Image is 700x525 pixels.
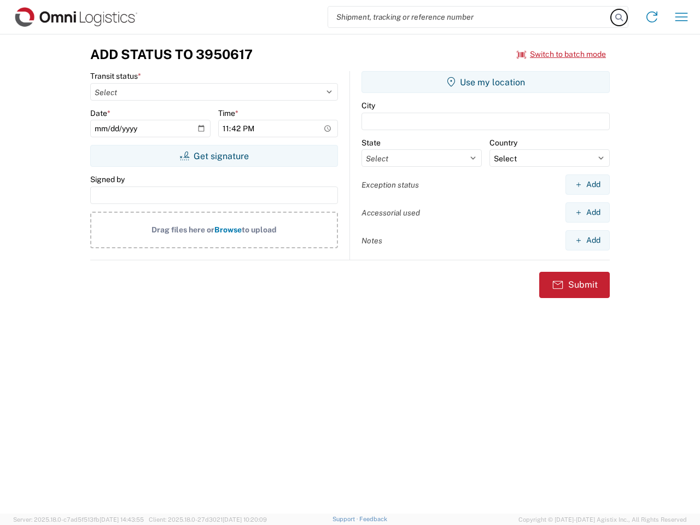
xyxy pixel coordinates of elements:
[361,208,420,218] label: Accessorial used
[13,516,144,523] span: Server: 2025.18.0-c7ad5f513fb
[151,225,214,234] span: Drag files here or
[565,230,610,250] button: Add
[90,71,141,81] label: Transit status
[90,145,338,167] button: Get signature
[242,225,277,234] span: to upload
[214,225,242,234] span: Browse
[518,515,687,524] span: Copyright © [DATE]-[DATE] Agistix Inc., All Rights Reserved
[489,138,517,148] label: Country
[517,45,606,63] button: Switch to batch mode
[361,236,382,246] label: Notes
[361,138,381,148] label: State
[90,174,125,184] label: Signed by
[361,180,419,190] label: Exception status
[218,108,238,118] label: Time
[565,174,610,195] button: Add
[565,202,610,223] button: Add
[539,272,610,298] button: Submit
[100,516,144,523] span: [DATE] 14:43:55
[149,516,267,523] span: Client: 2025.18.0-27d3021
[361,101,375,110] label: City
[223,516,267,523] span: [DATE] 10:20:09
[328,7,611,27] input: Shipment, tracking or reference number
[359,516,387,522] a: Feedback
[361,71,610,93] button: Use my location
[90,46,253,62] h3: Add Status to 3950617
[332,516,360,522] a: Support
[90,108,110,118] label: Date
